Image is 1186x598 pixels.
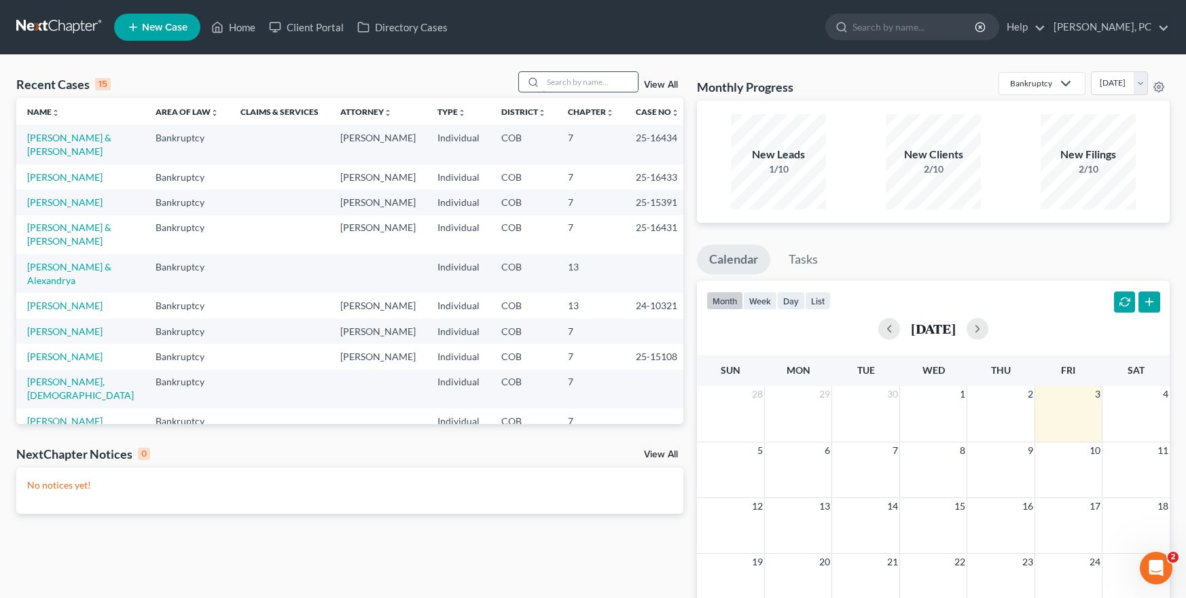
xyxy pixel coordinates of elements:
span: New Case [142,22,187,33]
span: Sat [1128,364,1145,376]
td: Individual [427,215,490,254]
td: COB [490,190,557,215]
a: Tasks [776,245,830,275]
div: 2/10 [886,162,981,176]
td: COB [490,125,557,164]
td: Bankruptcy [145,408,230,434]
span: 29 [818,386,831,402]
div: NextChapter Notices [16,446,150,462]
span: Tue [857,364,875,376]
button: week [743,292,777,310]
td: Bankruptcy [145,319,230,344]
td: Individual [427,125,490,164]
a: Area of Lawunfold_more [156,107,219,117]
a: Directory Cases [351,15,454,39]
td: Individual [427,190,490,215]
td: 25-16431 [625,215,690,254]
td: [PERSON_NAME] [329,293,427,318]
div: Recent Cases [16,76,111,92]
a: [PERSON_NAME] [27,351,103,362]
input: Search by name... [543,72,638,92]
td: 25-16434 [625,125,690,164]
a: [PERSON_NAME] & Alexandrya [27,261,111,286]
a: [PERSON_NAME] [27,300,103,311]
span: 17 [1088,498,1102,514]
td: 7 [557,370,625,408]
a: View All [644,80,678,90]
td: COB [490,344,557,369]
td: [PERSON_NAME] [329,125,427,164]
span: 16 [1021,498,1035,514]
td: Bankruptcy [145,293,230,318]
button: list [805,292,831,310]
button: day [777,292,805,310]
a: [PERSON_NAME] & [PERSON_NAME] [27,132,111,157]
a: [PERSON_NAME] [27,326,103,337]
span: 23 [1021,554,1035,570]
a: [PERSON_NAME], PC [1047,15,1169,39]
span: 7 [891,442,899,459]
span: 24 [1088,554,1102,570]
span: Mon [787,364,810,376]
div: Bankruptcy [1010,77,1052,89]
span: 14 [886,498,899,514]
a: Calendar [697,245,770,275]
td: Bankruptcy [145,344,230,369]
button: month [706,292,743,310]
td: 7 [557,408,625,434]
span: 2 [1168,552,1179,563]
td: COB [490,164,557,190]
td: 25-15391 [625,190,690,215]
span: Thu [991,364,1011,376]
a: Attorneyunfold_more [340,107,392,117]
div: 2/10 [1041,162,1136,176]
a: [PERSON_NAME] [27,171,103,183]
td: 7 [557,344,625,369]
a: Typeunfold_more [437,107,466,117]
td: 7 [557,215,625,254]
div: New Clients [886,147,981,162]
span: 28 [751,386,764,402]
span: Wed [922,364,945,376]
td: COB [490,370,557,408]
i: unfold_more [384,109,392,117]
i: unfold_more [458,109,466,117]
td: 25-16433 [625,164,690,190]
span: Fri [1061,364,1075,376]
span: 15 [953,498,967,514]
div: 15 [95,78,111,90]
td: [PERSON_NAME] [329,164,427,190]
a: Client Portal [262,15,351,39]
td: Bankruptcy [145,164,230,190]
p: No notices yet! [27,478,672,492]
span: 4 [1162,386,1170,402]
td: [PERSON_NAME] [329,344,427,369]
td: 25-15108 [625,344,690,369]
input: Search by name... [852,14,977,39]
h3: Monthly Progress [697,79,793,95]
i: unfold_more [211,109,219,117]
th: Claims & Services [230,98,329,125]
span: 20 [818,554,831,570]
i: unfold_more [671,109,679,117]
span: 22 [953,554,967,570]
a: Home [204,15,262,39]
td: Individual [427,370,490,408]
td: 13 [557,293,625,318]
span: 10 [1088,442,1102,459]
td: COB [490,319,557,344]
span: 9 [1026,442,1035,459]
td: Individual [427,164,490,190]
a: View All [644,450,678,459]
i: unfold_more [52,109,60,117]
td: COB [490,293,557,318]
span: 3 [1094,386,1102,402]
a: Chapterunfold_more [568,107,614,117]
i: unfold_more [538,109,546,117]
td: Bankruptcy [145,254,230,293]
td: Individual [427,254,490,293]
a: [PERSON_NAME] [27,196,103,208]
span: 6 [823,442,831,459]
td: Bankruptcy [145,190,230,215]
a: Nameunfold_more [27,107,60,117]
